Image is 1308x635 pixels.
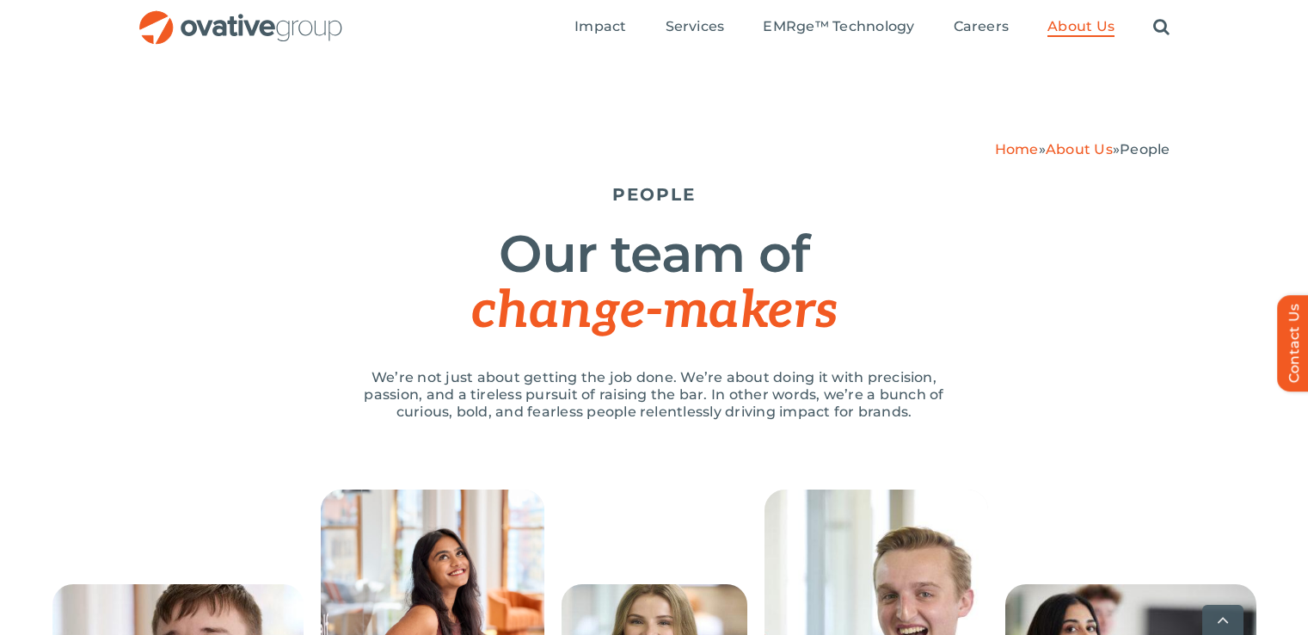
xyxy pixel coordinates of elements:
span: Services [666,18,725,35]
p: We’re not just about getting the job done. We’re about doing it with precision, passion, and a ti... [345,369,964,421]
span: change-makers [471,281,836,342]
span: Impact [574,18,626,35]
span: People [1120,141,1170,157]
a: Home [995,141,1039,157]
span: EMRge™ Technology [763,18,914,35]
h1: Our team of [138,226,1170,339]
span: » » [995,141,1170,157]
a: Impact [574,18,626,37]
a: Services [666,18,725,37]
span: Careers [954,18,1010,35]
a: About Us [1046,141,1113,157]
span: About Us [1047,18,1115,35]
a: Search [1153,18,1170,37]
h5: PEOPLE [138,184,1170,205]
a: EMRge™ Technology [763,18,914,37]
a: Careers [954,18,1010,37]
a: OG_Full_horizontal_RGB [138,9,344,25]
a: About Us [1047,18,1115,37]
